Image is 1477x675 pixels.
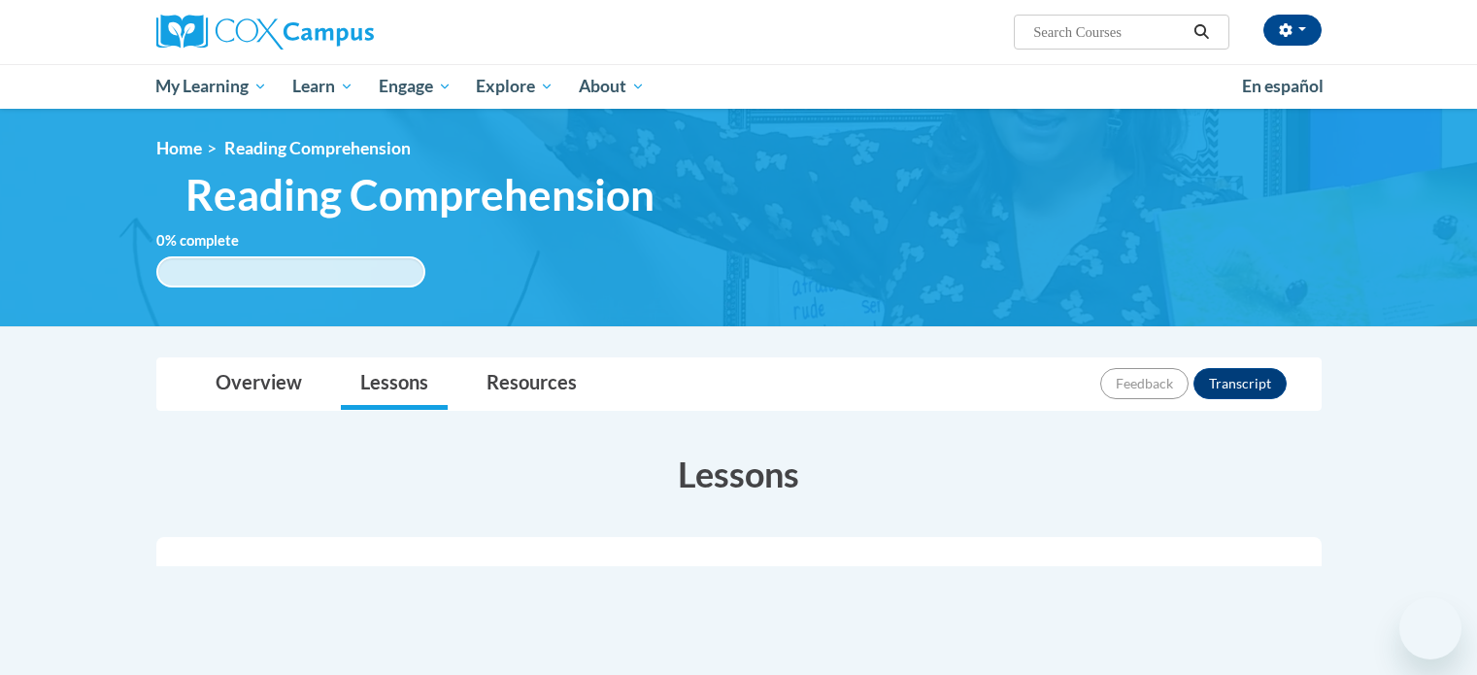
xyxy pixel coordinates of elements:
div: Main menu [127,64,1351,109]
a: Lessons [341,358,448,410]
h3: Lessons [156,450,1322,498]
span: Engage [379,75,452,98]
button: Account Settings [1263,15,1322,46]
a: Cox Campus [156,15,525,50]
span: About [579,75,645,98]
span: Reading Comprehension [185,169,655,220]
a: Resources [467,358,596,410]
a: Home [156,138,202,158]
button: Transcript [1193,368,1287,399]
a: Engage [366,64,464,109]
img: Cox Campus [156,15,374,50]
a: My Learning [144,64,281,109]
span: Reading Comprehension [224,138,411,158]
a: About [566,64,657,109]
span: Learn [292,75,353,98]
a: Explore [463,64,566,109]
iframe: Botón para iniciar la ventana de mensajería [1399,597,1461,659]
a: Overview [196,358,321,410]
span: Explore [476,75,554,98]
a: Learn [280,64,366,109]
button: Feedback [1100,368,1189,399]
input: Search Courses [1031,20,1187,44]
span: 0 [156,232,165,249]
button: Search [1187,20,1216,44]
span: En español [1242,76,1324,96]
label: % complete [156,230,268,252]
a: En español [1229,66,1336,107]
span: My Learning [155,75,267,98]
